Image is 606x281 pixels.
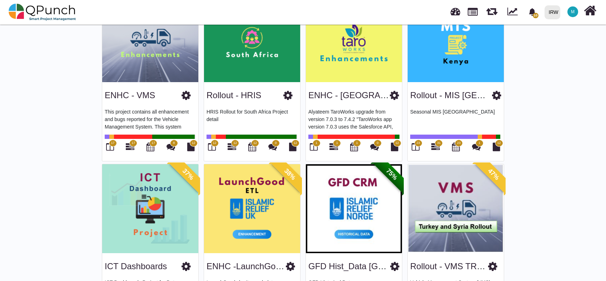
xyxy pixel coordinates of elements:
span: 23 [457,141,461,146]
a: 12 [228,145,236,151]
h3: Rollout - MIS Kenya [410,90,492,101]
span: Muhammad.shoaib [567,6,578,17]
div: Notification [526,5,538,18]
span: 12 [293,141,297,146]
span: 12 [213,141,216,146]
i: Document Library [187,142,195,151]
span: 10 [533,13,538,18]
span: 17 [131,141,135,146]
span: Releases [486,4,497,15]
i: Calendar [248,142,256,151]
i: Punch Discussions [268,142,277,151]
i: Document Library [289,142,297,151]
a: Rollout - VMS TR&SR [410,261,495,271]
span: 17 [111,141,114,146]
i: Calendar [452,142,460,151]
p: Alyateem TaroWorks upgrade from version 7.0.3 to 7.4.2 "TaroWorks app version 7.0.3 uses the Sale... [308,108,399,130]
img: qpunch-sp.fa6292f.png [9,1,76,23]
span: 17 [151,141,155,146]
svg: bell fill [528,8,536,16]
h3: ENHC - Tarowork [308,90,390,101]
span: 12 [253,141,257,146]
a: M [563,0,582,23]
p: This project contains all enhancement and bugs reported for the Vehicle Management System. This s... [105,108,196,130]
span: 1 [356,141,358,146]
i: Board [412,142,419,151]
div: Dynamic Report [504,0,524,24]
a: 1 [329,145,338,151]
span: 31 [437,141,441,146]
i: Punch Discussions [167,142,175,151]
span: 47% [474,154,513,194]
span: 23 [416,141,420,146]
span: 12 [395,141,399,146]
a: GFD Hist_Data [GEOGRAPHIC_DATA] [308,261,458,271]
span: 1 [336,141,338,146]
span: 75% [372,154,412,194]
a: Rollout - HRIS [207,90,261,100]
span: 0 [377,141,378,146]
p: HRIS Rollout for South Africa Project detail [207,108,298,130]
span: 12 [497,141,501,146]
h3: ENHC - VMS [105,90,155,101]
h3: ICT Dashboards [105,261,167,272]
span: 38% [270,154,310,194]
a: IRW [541,0,563,24]
i: Punch Discussions [472,142,481,151]
h3: Rollout - HRIS [207,90,261,101]
a: ENHC - [GEOGRAPHIC_DATA] [308,90,429,100]
i: Gantt [431,142,440,151]
h3: Rollout - VMS TR&SR [410,261,488,272]
i: Board [208,142,216,151]
i: Board [106,142,114,151]
a: 31 [431,145,440,151]
a: ENHC -LaunchGood ETL [207,261,303,271]
i: Home [584,4,596,17]
a: bell fill10 [524,0,542,23]
span: 1 [478,141,480,146]
i: Gantt [228,142,236,151]
a: ICT Dashboards [105,261,167,271]
i: Document Library [493,142,500,151]
i: Gantt [126,142,134,151]
a: Rollout - MIS [GEOGRAPHIC_DATA] [410,90,551,100]
a: 17 [126,145,134,151]
i: Document Library [391,142,398,151]
h3: ENHC -LaunchGood ETL [207,261,286,272]
i: Gantt [329,142,338,151]
i: Board [310,142,318,151]
span: Dashboard [451,4,460,15]
h3: GFD Hist_Data Norway [308,261,390,272]
span: 12 [192,141,195,146]
span: M [571,10,575,14]
i: Calendar [146,142,154,151]
span: 12 [233,141,237,146]
span: 1 [316,141,317,146]
p: Seasonal MIS [GEOGRAPHIC_DATA] [410,108,501,130]
span: 8 [173,141,175,146]
div: IRW [549,6,558,19]
span: 37% [168,154,208,194]
a: ENHC - VMS [105,90,155,100]
i: Punch Discussions [370,142,379,151]
span: Projects [468,5,478,16]
span: 0 [275,141,277,146]
i: Calendar [350,142,358,151]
